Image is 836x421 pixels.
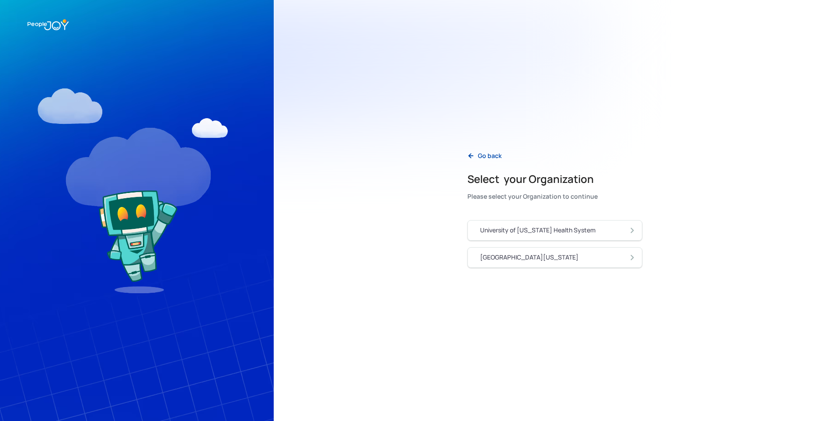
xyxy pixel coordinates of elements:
[478,151,502,160] div: Go back
[467,247,642,268] a: [GEOGRAPHIC_DATA][US_STATE]
[467,172,598,186] h2: Select your Organization
[480,253,578,262] div: [GEOGRAPHIC_DATA][US_STATE]
[467,190,598,203] div: Please select your Organization to continue
[460,147,509,165] a: Go back
[467,220,642,241] a: University of [US_STATE] Health System
[480,226,596,235] div: University of [US_STATE] Health System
